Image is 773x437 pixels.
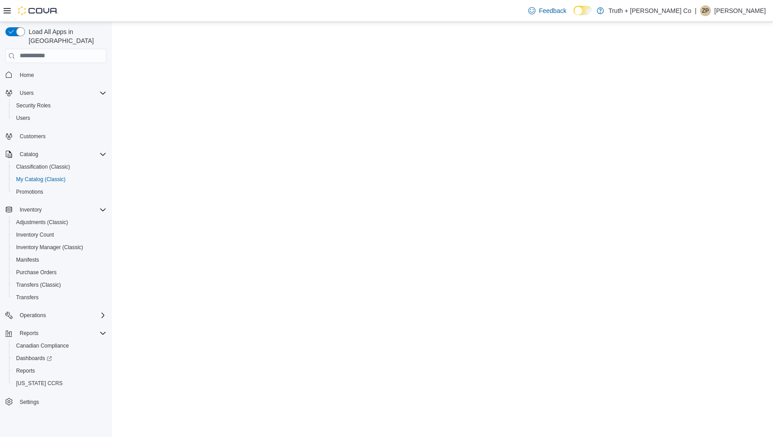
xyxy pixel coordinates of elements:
button: Reports [9,365,110,377]
span: Operations [20,312,46,319]
span: My Catalog (Classic) [16,176,66,183]
a: Reports [13,365,38,376]
span: Load All Apps in [GEOGRAPHIC_DATA] [25,27,106,45]
span: Adjustments (Classic) [16,219,68,226]
button: Users [2,87,110,99]
span: Reports [20,330,38,337]
button: Catalog [16,149,42,160]
a: Settings [16,397,42,407]
span: Feedback [539,6,566,15]
span: Purchase Orders [16,269,57,276]
button: Reports [2,327,110,339]
button: Transfers [9,291,110,304]
a: Manifests [13,255,42,265]
button: Classification (Classic) [9,161,110,173]
a: Inventory Manager (Classic) [13,242,87,253]
a: Dashboards [9,352,110,365]
span: Inventory Manager (Classic) [16,244,83,251]
button: Inventory [2,204,110,216]
span: Canadian Compliance [16,342,69,349]
button: Security Roles [9,99,110,112]
button: [US_STATE] CCRS [9,377,110,390]
button: My Catalog (Classic) [9,173,110,186]
span: Reports [16,328,106,339]
button: Manifests [9,254,110,266]
a: Transfers [13,292,42,303]
button: Transfers (Classic) [9,279,110,291]
button: Settings [2,395,110,408]
a: Promotions [13,187,47,197]
img: Cova [18,6,58,15]
span: Settings [16,396,106,407]
a: Security Roles [13,100,54,111]
span: Inventory Manager (Classic) [13,242,106,253]
span: My Catalog (Classic) [13,174,106,185]
span: Users [20,89,34,97]
span: Catalog [20,151,38,158]
button: Adjustments (Classic) [9,216,110,229]
a: Inventory Count [13,229,58,240]
span: Reports [16,367,35,374]
a: Transfers (Classic) [13,280,64,290]
span: Inventory [20,206,42,213]
span: Canadian Compliance [13,340,106,351]
button: Inventory [16,204,45,215]
span: Users [16,115,30,122]
input: Dark Mode [573,6,592,15]
span: Promotions [13,187,106,197]
span: Security Roles [16,102,51,109]
a: Feedback [525,2,570,20]
span: Users [13,113,106,123]
span: Customers [20,133,46,140]
button: Operations [16,310,50,321]
span: Catalog [16,149,106,160]
span: Home [20,72,34,79]
p: | [695,5,697,16]
button: Canadian Compliance [9,339,110,352]
button: Purchase Orders [9,266,110,279]
a: Users [13,113,34,123]
p: [PERSON_NAME] [714,5,766,16]
span: Inventory [16,204,106,215]
span: Purchase Orders [13,267,106,278]
button: Inventory Count [9,229,110,241]
a: Adjustments (Classic) [13,217,72,228]
button: Customers [2,130,110,143]
span: Inventory Count [13,229,106,240]
button: Users [16,88,37,98]
span: Home [16,69,106,81]
a: [US_STATE] CCRS [13,378,66,389]
div: Zach Pendergast [700,5,711,16]
span: Classification (Classic) [16,163,70,170]
span: Reports [13,365,106,376]
button: Promotions [9,186,110,198]
a: Home [16,70,38,81]
a: Purchase Orders [13,267,60,278]
span: Transfers [13,292,106,303]
span: Operations [16,310,106,321]
span: Inventory Count [16,231,54,238]
a: Customers [16,131,49,142]
a: Dashboards [13,353,55,364]
button: Operations [2,309,110,322]
span: Manifests [13,255,106,265]
button: Reports [16,328,42,339]
span: Washington CCRS [13,378,106,389]
span: Users [16,88,106,98]
span: Settings [20,399,39,406]
span: Classification (Classic) [13,161,106,172]
a: Classification (Classic) [13,161,74,172]
button: Catalog [2,148,110,161]
span: ZP [702,5,709,16]
button: Users [9,112,110,124]
button: Inventory Manager (Classic) [9,241,110,254]
span: Customers [16,131,106,142]
span: Transfers (Classic) [13,280,106,290]
nav: Complex example [5,65,106,432]
span: Transfers (Classic) [16,281,61,289]
a: Canadian Compliance [13,340,72,351]
p: Truth + [PERSON_NAME] Co [608,5,691,16]
span: Dark Mode [573,15,574,16]
span: Dashboards [13,353,106,364]
span: Dashboards [16,355,52,362]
